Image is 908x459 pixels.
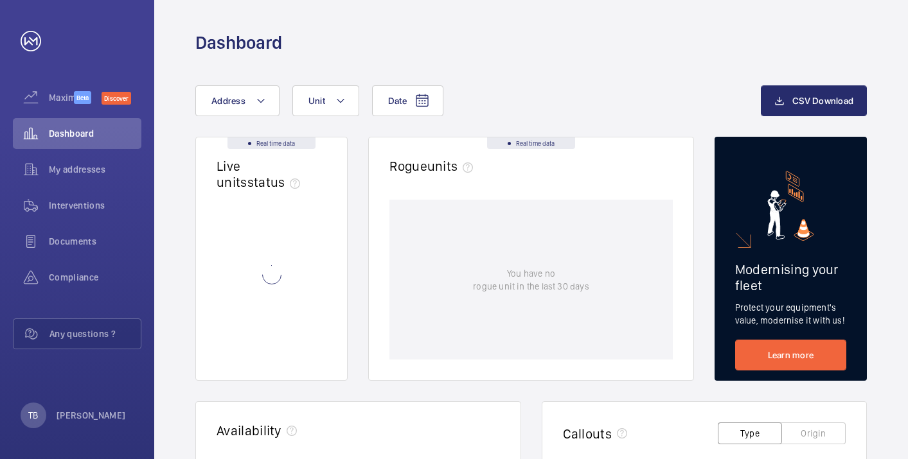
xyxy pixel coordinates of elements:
h2: Availability [217,422,281,438]
img: marketing-card.svg [767,171,814,241]
button: CSV Download [761,85,867,116]
span: Any questions ? [49,327,141,340]
button: Unit [292,85,359,116]
span: Unit [308,96,325,106]
span: My addresses [49,163,141,176]
span: Discover [102,92,131,105]
span: Dashboard [49,127,141,140]
span: Beta [74,91,91,104]
div: Real time data [227,137,316,149]
h2: Callouts [563,426,612,442]
h1: Dashboard [195,31,282,55]
span: Interventions [49,199,141,212]
span: Compliance [49,271,141,284]
span: Date [388,96,407,106]
span: Maximize [49,91,74,104]
button: Date [372,85,443,116]
p: Protect your equipment's value, modernise it with us! [735,301,846,327]
span: units [427,158,479,174]
span: Documents [49,235,141,248]
span: Address [211,96,245,106]
span: status [247,174,306,190]
h2: Live units [217,158,305,190]
p: [PERSON_NAME] [57,409,126,422]
button: Address [195,85,280,116]
h2: Modernising your fleet [735,261,846,293]
button: Origin [781,422,846,444]
p: TB [28,409,38,422]
p: You have no rogue unit in the last 30 days [473,267,589,293]
div: Real time data [487,137,575,149]
h2: Rogue [389,158,478,174]
button: Type [718,422,782,444]
a: Learn more [735,340,846,370]
span: CSV Download [792,96,853,106]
